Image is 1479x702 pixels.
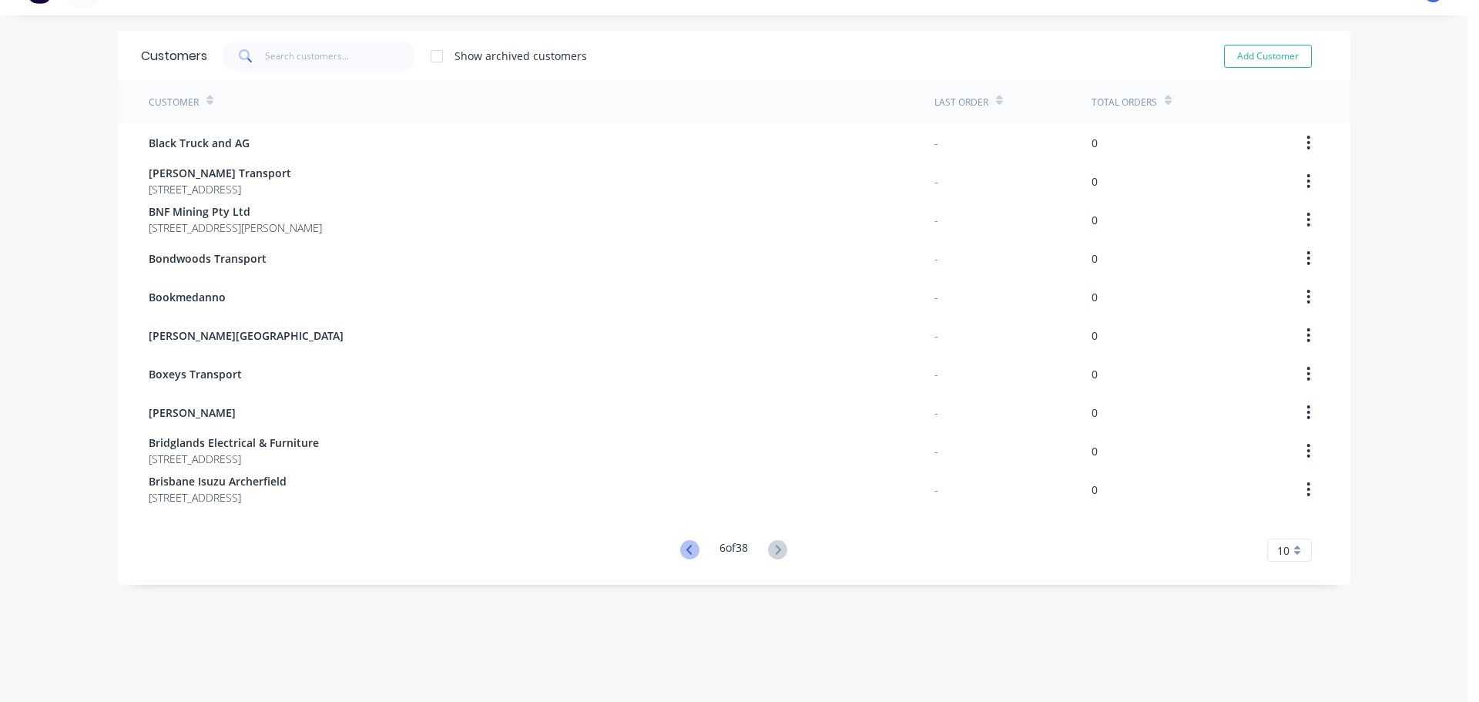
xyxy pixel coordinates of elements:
[934,250,938,267] div: -
[149,203,322,220] span: BNF Mining Pty Ltd
[934,482,938,498] div: -
[1092,405,1098,421] div: 0
[149,96,199,109] div: Customer
[934,212,938,228] div: -
[934,173,938,190] div: -
[1092,482,1098,498] div: 0
[149,250,267,267] span: Bondwoods Transport
[934,405,938,421] div: -
[1092,212,1098,228] div: 0
[141,47,207,65] div: Customers
[934,327,938,344] div: -
[1092,96,1157,109] div: Total Orders
[149,165,291,181] span: [PERSON_NAME] Transport
[934,366,938,382] div: -
[1092,443,1098,459] div: 0
[1092,250,1098,267] div: 0
[1092,327,1098,344] div: 0
[1092,366,1098,382] div: 0
[149,451,319,467] span: [STREET_ADDRESS]
[934,289,938,305] div: -
[1092,135,1098,151] div: 0
[149,435,319,451] span: Bridglands Electrical & Furniture
[149,289,226,305] span: Bookmedanno
[1277,542,1290,559] span: 10
[1224,45,1312,68] button: Add Customer
[454,48,587,64] div: Show archived customers
[934,443,938,459] div: -
[934,135,938,151] div: -
[149,405,236,421] span: [PERSON_NAME]
[149,366,242,382] span: Boxeys Transport
[719,539,748,562] div: 6 of 38
[149,135,250,151] span: Black Truck and AG
[149,220,322,236] span: [STREET_ADDRESS][PERSON_NAME]
[934,96,988,109] div: Last Order
[1092,289,1098,305] div: 0
[149,181,291,197] span: [STREET_ADDRESS]
[265,41,415,72] input: Search customers...
[149,473,287,489] span: Brisbane Isuzu Archerfield
[149,327,344,344] span: [PERSON_NAME][GEOGRAPHIC_DATA]
[149,489,287,506] span: [STREET_ADDRESS]
[1092,173,1098,190] div: 0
